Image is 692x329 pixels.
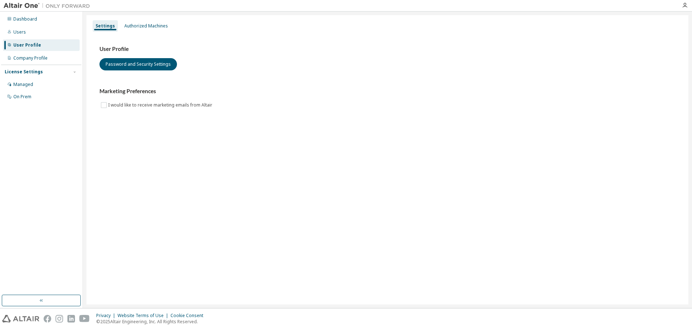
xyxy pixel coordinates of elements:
div: Cookie Consent [170,313,208,319]
div: Users [13,29,26,35]
img: youtube.svg [79,315,90,322]
div: Settings [96,23,115,29]
img: altair_logo.svg [2,315,39,322]
div: Managed [13,82,33,87]
div: Dashboard [13,16,37,22]
img: linkedin.svg [67,315,75,322]
div: On Prem [13,94,31,100]
img: facebook.svg [44,315,51,322]
button: Password and Security Settings [99,58,177,70]
h3: User Profile [99,46,675,53]
div: Authorized Machines [124,23,168,29]
p: © 2025 Altair Engineering, Inc. All Rights Reserved. [96,319,208,325]
div: Privacy [96,313,117,319]
img: instagram.svg [56,315,63,322]
img: Altair One [4,2,94,9]
div: User Profile [13,42,41,48]
div: Website Terms of Use [117,313,170,319]
h3: Marketing Preferences [99,88,675,95]
div: Company Profile [13,55,48,61]
div: License Settings [5,69,43,75]
label: I would like to receive marketing emails from Altair [108,101,214,109]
